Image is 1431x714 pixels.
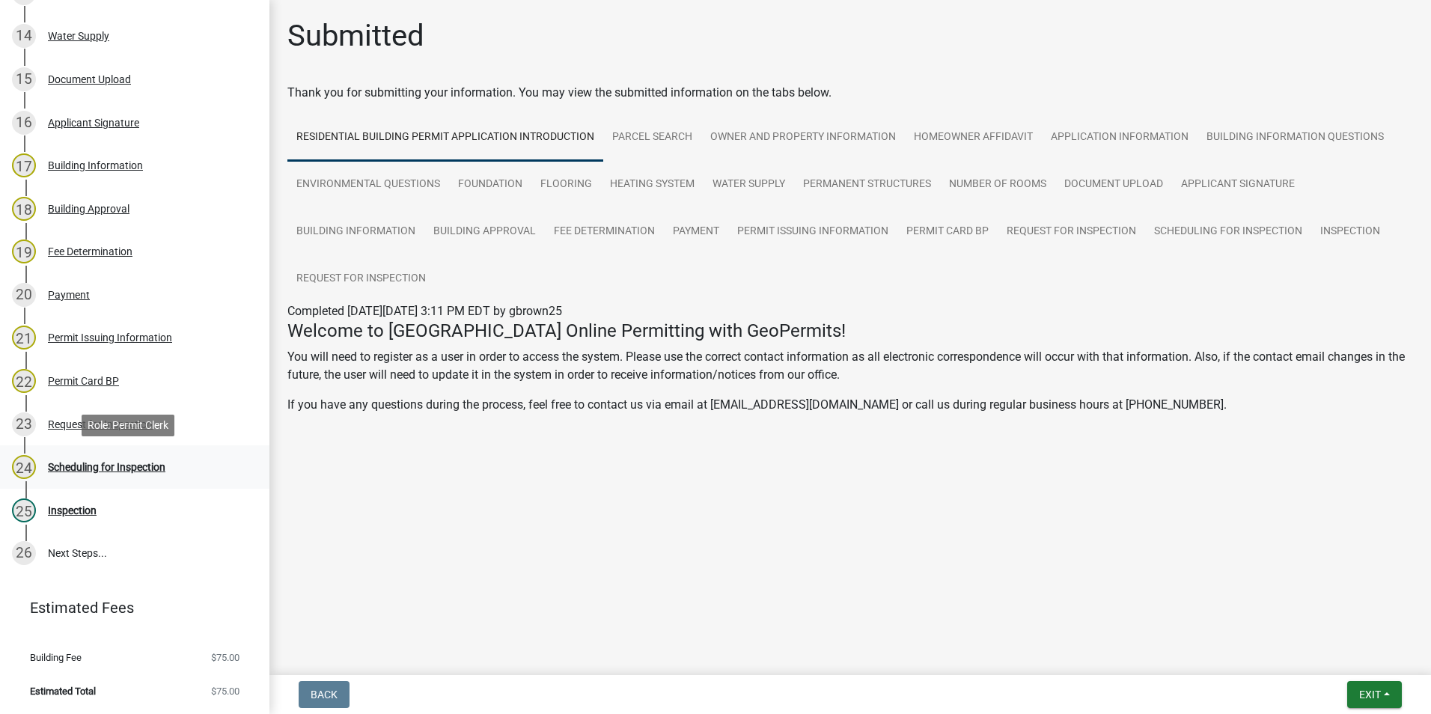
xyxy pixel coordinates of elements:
span: Exit [1359,689,1381,701]
div: Payment [48,290,90,300]
div: Role: Permit Clerk [82,415,174,436]
a: Request for Inspection [287,255,435,303]
a: Applicant Signature [1172,161,1304,209]
a: Flooring [531,161,601,209]
div: Permit Issuing Information [48,332,172,343]
span: Back [311,689,338,701]
div: 17 [12,153,36,177]
div: Applicant Signature [48,118,139,128]
div: Fee Determination [48,246,132,257]
div: 15 [12,67,36,91]
div: Document Upload [48,74,131,85]
a: Residential Building Permit Application Introduction [287,114,603,162]
div: 14 [12,24,36,48]
span: Estimated Total [30,686,96,696]
div: Building Information [48,160,143,171]
a: Building Information Questions [1197,114,1393,162]
div: Inspection [48,505,97,516]
a: Permanent Structures [794,161,940,209]
a: Number of Rooms [940,161,1055,209]
div: Water Supply [48,31,109,41]
a: Scheduling for Inspection [1145,208,1311,256]
div: 18 [12,197,36,221]
div: 22 [12,369,36,393]
div: 20 [12,283,36,307]
div: 26 [12,541,36,565]
div: Thank you for submitting your information. You may view the submitted information on the tabs below. [287,84,1413,102]
a: Foundation [449,161,531,209]
h1: Submitted [287,18,424,54]
div: Request for Inspection [48,419,153,430]
a: Building Information [287,208,424,256]
a: Homeowner Affidavit [905,114,1042,162]
a: Parcel search [603,114,701,162]
span: Completed [DATE][DATE] 3:11 PM EDT by gbrown25 [287,304,562,318]
p: You will need to register as a user in order to access the system. Please use the correct contact... [287,348,1413,384]
a: Heating System [601,161,704,209]
a: Water Supply [704,161,794,209]
a: Permit Issuing Information [728,208,897,256]
a: Owner and Property Information [701,114,905,162]
a: Application Information [1042,114,1197,162]
p: If you have any questions during the process, feel free to contact us via email at [EMAIL_ADDRESS... [287,396,1413,414]
span: $75.00 [211,686,239,696]
span: Building Fee [30,653,82,662]
h4: Welcome to [GEOGRAPHIC_DATA] Online Permitting with GeoPermits! [287,320,1413,342]
a: Building Approval [424,208,545,256]
a: Inspection [1311,208,1389,256]
a: Payment [664,208,728,256]
div: 23 [12,412,36,436]
a: Permit Card BP [897,208,998,256]
a: Estimated Fees [12,593,245,623]
a: Fee Determination [545,208,664,256]
a: Request for Inspection [998,208,1145,256]
div: Building Approval [48,204,129,214]
button: Exit [1347,681,1402,708]
a: Document Upload [1055,161,1172,209]
span: $75.00 [211,653,239,662]
div: 16 [12,111,36,135]
div: 21 [12,326,36,350]
div: 19 [12,239,36,263]
div: Scheduling for Inspection [48,462,165,472]
div: 24 [12,455,36,479]
a: Environmental Questions [287,161,449,209]
div: Permit Card BP [48,376,119,386]
button: Back [299,681,350,708]
div: 25 [12,498,36,522]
